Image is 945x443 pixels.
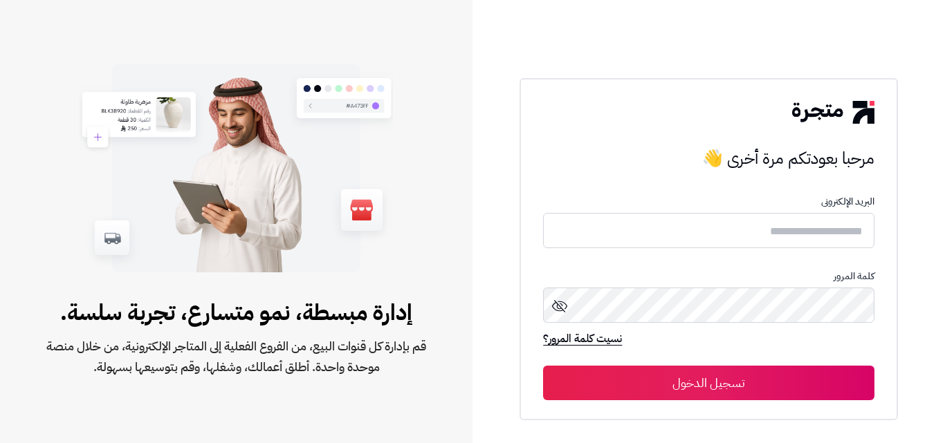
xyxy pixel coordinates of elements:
[792,101,874,123] img: logo-2.png
[44,296,428,329] span: إدارة مبسطة، نمو متسارع، تجربة سلسة.
[543,366,874,400] button: تسجيل الدخول
[44,336,428,377] span: قم بإدارة كل قنوات البيع، من الفروع الفعلية إلى المتاجر الإلكترونية، من خلال منصة موحدة واحدة. أط...
[543,196,874,207] p: البريد الإلكترونى
[543,330,622,350] a: نسيت كلمة المرور؟
[543,144,874,172] h3: مرحبا بعودتكم مرة أخرى 👋
[543,271,874,282] p: كلمة المرور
